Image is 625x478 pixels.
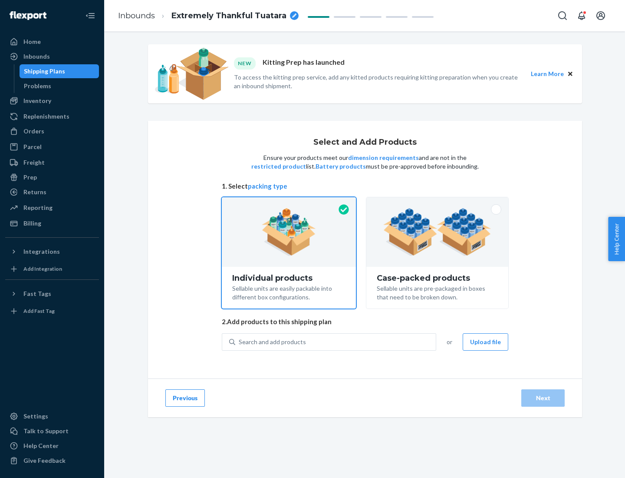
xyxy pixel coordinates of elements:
button: Upload file [463,333,508,351]
a: Add Fast Tag [5,304,99,318]
div: Inventory [23,96,51,105]
div: Add Fast Tag [23,307,55,315]
img: Flexport logo [10,11,46,20]
a: Add Integration [5,262,99,276]
button: Previous [165,389,205,407]
div: Settings [23,412,48,421]
a: Prep [5,170,99,184]
span: 1. Select [222,182,508,191]
a: Reporting [5,201,99,215]
div: Sellable units are pre-packaged in boxes that need to be broken down. [377,282,498,302]
a: Home [5,35,99,49]
button: Open account menu [592,7,609,24]
button: dimension requirements [348,153,419,162]
div: Shipping Plans [24,67,65,76]
button: Open Search Box [554,7,571,24]
button: Help Center [608,217,625,261]
button: packing type [248,182,287,191]
a: Shipping Plans [20,64,99,78]
div: Talk to Support [23,427,69,435]
button: Close [566,69,575,79]
button: Battery products [316,162,366,171]
div: Next [529,394,557,402]
a: Settings [5,409,99,423]
div: Fast Tags [23,289,51,298]
a: Problems [20,79,99,93]
span: 2. Add products to this shipping plan [222,317,508,326]
div: Inbounds [23,52,50,61]
div: Help Center [23,441,59,450]
div: Replenishments [23,112,69,121]
div: Prep [23,173,37,182]
a: Talk to Support [5,424,99,438]
a: Billing [5,216,99,230]
img: individual-pack.facf35554cb0f1810c75b2bd6df2d64e.png [262,208,316,256]
button: Fast Tags [5,287,99,301]
div: Freight [23,158,45,167]
button: restricted product [251,162,306,171]
a: Inbounds [118,11,155,20]
a: Freight [5,156,99,169]
a: Replenishments [5,110,99,123]
a: Parcel [5,140,99,154]
button: Integrations [5,245,99,259]
div: Reporting [23,203,53,212]
p: Ensure your products meet our and are not in the list. must be pre-approved before inbounding. [250,153,480,171]
div: Integrations [23,247,60,256]
a: Help Center [5,439,99,453]
button: Give Feedback [5,454,99,468]
button: Learn More [531,69,564,79]
button: Close Navigation [82,7,99,24]
div: Individual products [232,274,345,282]
div: Add Integration [23,265,62,272]
div: Orders [23,127,44,136]
button: Next [521,389,565,407]
a: Orders [5,124,99,138]
p: Kitting Prep has launched [263,57,345,69]
button: Open notifications [573,7,590,24]
img: case-pack.59cecea509d18c883b923b81aeac6d0b.png [383,208,491,256]
p: To access the kitting prep service, add any kitted products requiring kitting preparation when yo... [234,73,523,90]
div: Parcel [23,143,42,151]
div: Home [23,37,41,46]
div: Search and add products [239,338,306,346]
a: Inbounds [5,50,99,63]
span: Extremely Thankful Tuatara [171,10,286,22]
div: Sellable units are easily packable into different box configurations. [232,282,345,302]
span: or [447,338,452,346]
a: Inventory [5,94,99,108]
h1: Select and Add Products [313,138,417,147]
div: Case-packed products [377,274,498,282]
div: NEW [234,57,256,69]
div: Problems [24,82,51,90]
a: Returns [5,185,99,199]
div: Give Feedback [23,456,66,465]
ol: breadcrumbs [111,3,306,29]
div: Billing [23,219,41,228]
div: Returns [23,188,46,196]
